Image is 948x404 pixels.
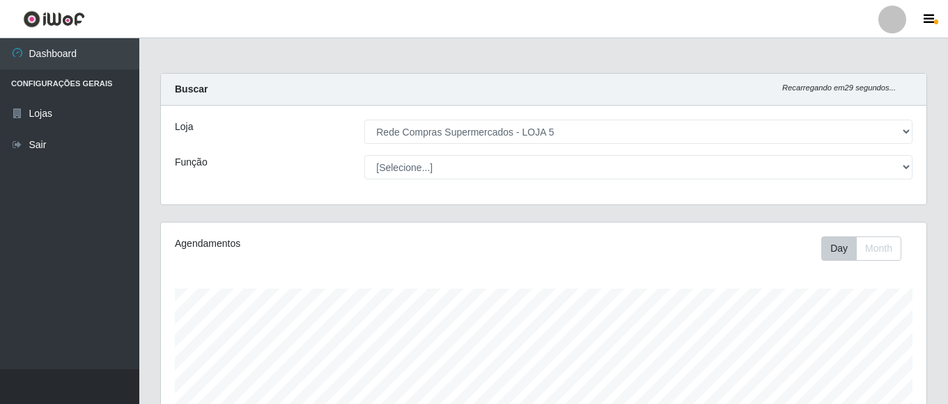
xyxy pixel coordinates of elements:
[782,83,896,92] i: Recarregando em 29 segundos...
[821,236,912,261] div: Toolbar with button groups
[175,120,193,134] label: Loja
[175,83,208,95] strong: Buscar
[821,236,901,261] div: First group
[856,236,901,261] button: Month
[821,236,857,261] button: Day
[175,236,470,251] div: Agendamentos
[175,155,208,170] label: Função
[23,10,85,28] img: CoreUI Logo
